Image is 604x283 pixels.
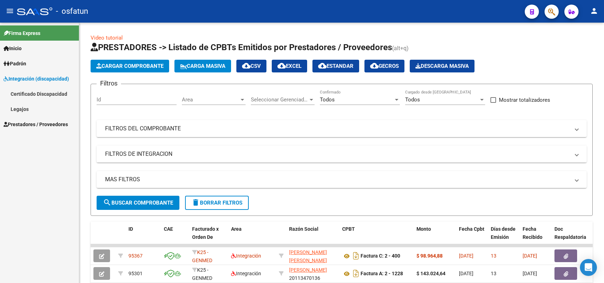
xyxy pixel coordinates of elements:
button: CSV [236,60,266,72]
span: Carga Masiva [180,63,225,69]
div: 20113470136 [289,266,336,281]
mat-expansion-panel-header: FILTROS DEL COMPROBANTE [97,120,587,137]
datatable-header-cell: Monto [414,222,456,253]
mat-icon: cloud_download [318,61,327,70]
span: Integración [231,253,261,259]
span: - osfatun [56,4,88,19]
mat-panel-title: FILTROS DE INTEGRACION [105,150,570,158]
span: Fecha Recibido [523,226,542,240]
span: K25 - GENMED [192,267,212,281]
strong: $ 143.024,64 [416,271,445,276]
span: K25 - GENMED [192,249,212,263]
button: Carga Masiva [174,60,231,72]
span: Facturado x Orden De [192,226,219,240]
span: Borrar Filtros [191,200,242,206]
span: Razón Social [289,226,318,232]
mat-icon: cloud_download [370,61,379,70]
span: Estandar [318,63,353,69]
datatable-header-cell: ID [126,222,161,253]
span: (alt+q) [392,45,409,52]
span: Fecha Cpbt [459,226,484,232]
span: Todos [320,96,335,103]
span: [DATE] [523,271,537,276]
a: Video tutorial [91,35,123,41]
button: Gecros [364,60,404,72]
datatable-header-cell: CAE [161,222,189,253]
span: Firma Express [4,29,40,37]
span: [DATE] [523,253,537,259]
button: Estandar [312,60,359,72]
datatable-header-cell: Area [228,222,276,253]
button: EXCEL [272,60,307,72]
div: 27351753647 [289,248,336,263]
span: [DATE] [459,253,473,259]
span: CAE [164,226,173,232]
button: Buscar Comprobante [97,196,179,210]
span: Buscar Comprobante [103,200,173,206]
span: CPBT [342,226,355,232]
mat-panel-title: MAS FILTROS [105,176,570,183]
mat-expansion-panel-header: MAS FILTROS [97,171,587,188]
span: 13 [491,271,496,276]
span: ID [128,226,133,232]
datatable-header-cell: Razón Social [286,222,339,253]
mat-icon: menu [6,7,14,15]
span: Doc Respaldatoria [554,226,586,240]
span: Todos [405,96,420,103]
span: [PERSON_NAME] [289,267,327,273]
span: 13 [491,253,496,259]
strong: Factura A: 2 - 1228 [361,271,403,277]
span: Seleccionar Gerenciador [251,96,308,103]
span: Integración [231,271,261,276]
datatable-header-cell: Fecha Recibido [520,222,552,253]
datatable-header-cell: Doc Respaldatoria [552,222,594,253]
mat-expansion-panel-header: FILTROS DE INTEGRACION [97,146,587,163]
span: 95301 [128,271,143,276]
h3: Filtros [97,78,121,88]
span: 95367 [128,253,143,259]
span: [PERSON_NAME] [PERSON_NAME] [289,249,327,263]
span: Inicio [4,45,22,52]
strong: Factura C: 2 - 400 [361,253,400,259]
mat-icon: cloud_download [277,61,286,70]
span: CSV [242,63,261,69]
strong: $ 98.964,88 [416,253,443,259]
datatable-header-cell: Facturado x Orden De [189,222,228,253]
span: PRESTADORES -> Listado de CPBTs Emitidos por Prestadores / Proveedores [91,42,392,52]
datatable-header-cell: Días desde Emisión [488,222,520,253]
i: Descargar documento [351,250,361,261]
mat-icon: search [103,198,111,207]
div: Open Intercom Messenger [580,259,597,276]
datatable-header-cell: Fecha Cpbt [456,222,488,253]
span: Monto [416,226,431,232]
span: Area [231,226,242,232]
span: Area [182,96,239,103]
i: Descargar documento [351,268,361,279]
span: Descarga Masiva [415,63,469,69]
mat-icon: person [590,7,598,15]
span: Cargar Comprobante [96,63,163,69]
button: Borrar Filtros [185,196,249,210]
mat-panel-title: FILTROS DEL COMPROBANTE [105,125,570,132]
span: Integración (discapacidad) [4,75,69,83]
datatable-header-cell: CPBT [339,222,414,253]
mat-icon: cloud_download [242,61,251,70]
span: Mostrar totalizadores [499,96,550,104]
span: Padrón [4,60,26,67]
button: Descarga Masiva [410,60,474,72]
button: Cargar Comprobante [91,60,169,72]
span: Gecros [370,63,399,69]
span: EXCEL [277,63,301,69]
span: [DATE] [459,271,473,276]
span: Prestadores / Proveedores [4,120,68,128]
span: Días desde Emisión [491,226,516,240]
app-download-masive: Descarga masiva de comprobantes (adjuntos) [410,60,474,72]
mat-icon: delete [191,198,200,207]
